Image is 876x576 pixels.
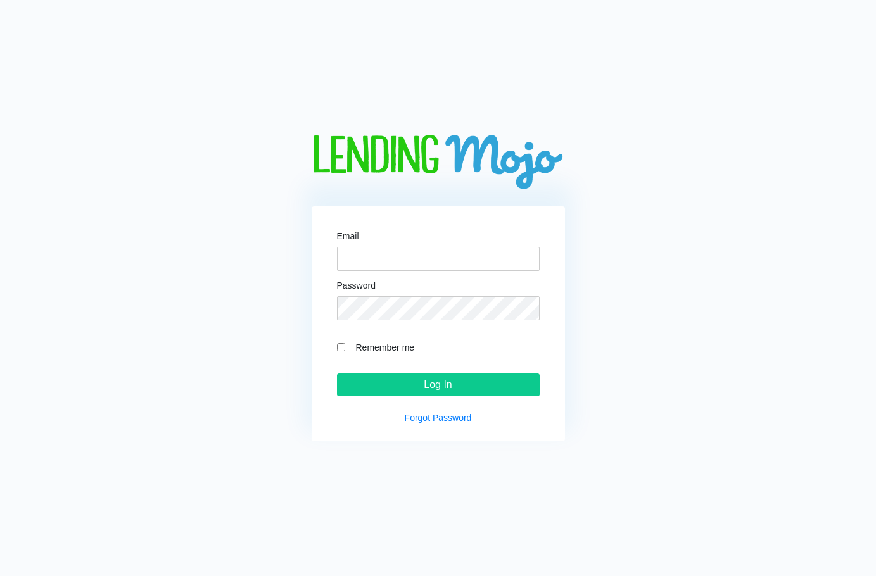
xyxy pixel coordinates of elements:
img: logo-big.png [312,135,565,191]
label: Remember me [350,340,540,354]
a: Forgot Password [405,413,472,423]
label: Password [337,281,376,290]
label: Email [337,232,359,241]
input: Log In [337,373,540,396]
